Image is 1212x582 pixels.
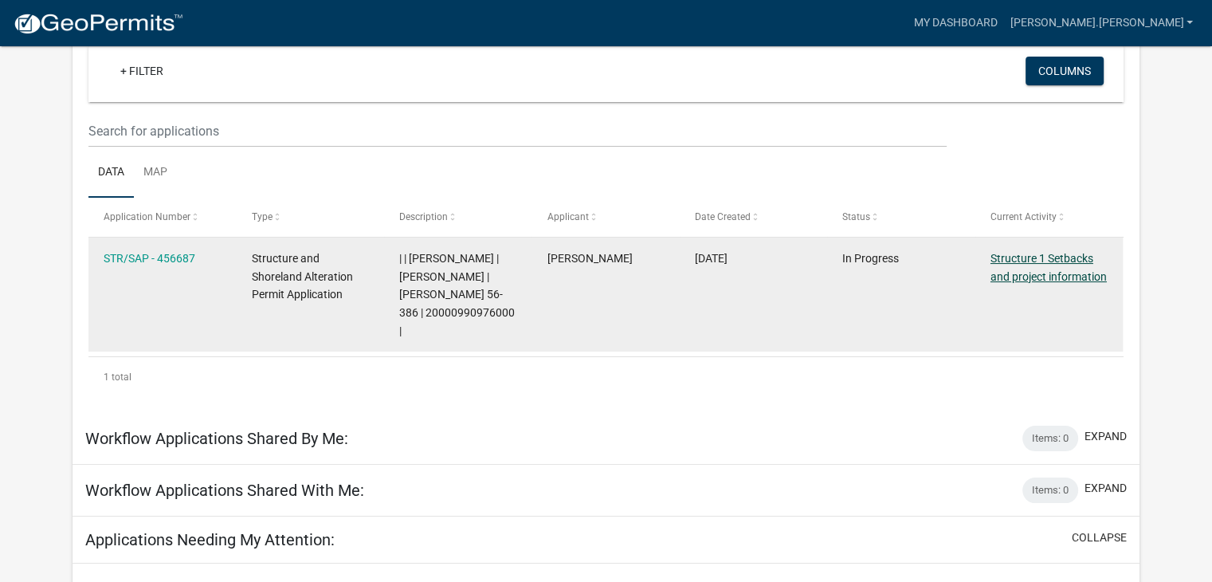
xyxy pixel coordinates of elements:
[85,429,348,448] h5: Workflow Applications Shared By Me:
[399,211,448,222] span: Description
[990,252,1107,283] a: Structure 1 Setbacks and project information
[104,211,190,222] span: Application Number
[1026,57,1104,85] button: Columns
[104,252,195,265] a: STR/SAP - 456687
[531,198,679,236] datatable-header-cell: Applicant
[88,198,236,236] datatable-header-cell: Application Number
[1085,428,1127,445] button: expand
[73,15,1139,413] div: collapse
[1022,478,1078,503] div: Items: 0
[990,211,1057,222] span: Current Activity
[85,481,364,500] h5: Workflow Applications Shared With Me:
[975,198,1123,236] datatable-header-cell: Current Activity
[827,198,975,236] datatable-header-cell: Status
[842,211,870,222] span: Status
[88,147,134,199] a: Data
[907,8,1003,38] a: My Dashboard
[680,198,827,236] datatable-header-cell: Date Created
[1003,8,1199,38] a: [PERSON_NAME].[PERSON_NAME]
[236,198,383,236] datatable-header-cell: Type
[134,147,177,199] a: Map
[547,211,589,222] span: Applicant
[1072,529,1127,546] button: collapse
[399,252,515,337] span: | | JACOB VIGNESS | AMANDA VIGNESS | McDonald 56-386 | 20000990976000 |
[695,211,751,222] span: Date Created
[252,252,353,301] span: Structure and Shoreland Alteration Permit Application
[1022,426,1078,451] div: Items: 0
[88,357,1124,397] div: 1 total
[547,252,633,265] span: Jacob Vigness
[252,211,273,222] span: Type
[85,530,335,549] h5: Applications Needing My Attention:
[108,57,176,85] a: + Filter
[695,252,728,265] span: 07/29/2025
[88,115,947,147] input: Search for applications
[384,198,531,236] datatable-header-cell: Description
[842,252,899,265] span: In Progress
[1085,480,1127,497] button: expand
